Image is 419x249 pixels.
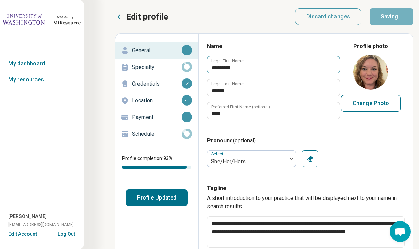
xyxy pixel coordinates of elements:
label: Select [211,151,225,156]
label: Legal First Name [211,59,244,63]
a: Schedule [115,126,198,142]
p: General [132,46,182,55]
button: Profile Updated [126,189,188,206]
button: Discard changes [295,8,362,25]
h3: Name [207,42,339,50]
span: [PERSON_NAME] [8,213,47,220]
h3: Pronouns [207,137,405,145]
label: Preferred First Name (optional) [211,105,270,109]
img: University of Washington [3,11,45,28]
div: Open chat [390,221,411,242]
a: Location [115,92,198,109]
button: Saving... [370,8,413,25]
p: Credentials [132,80,182,88]
a: General [115,42,198,59]
div: She/Her/Hers [211,157,283,166]
button: Change Photo [341,95,401,112]
div: Profile completion [122,166,191,169]
p: Edit profile [126,11,168,22]
div: Profile completion: [115,151,198,173]
p: A short introduction to your practice that will be displayed next to your name in search results. [207,194,405,211]
span: (optional) [233,137,256,144]
label: Legal Last Name [211,82,244,86]
h3: Tagline [207,184,405,193]
p: Specialty [132,63,182,71]
span: 93 % [163,156,173,161]
a: Specialty [115,59,198,76]
a: Credentials [115,76,198,92]
button: Edit Account [8,231,37,238]
span: [EMAIL_ADDRESS][DOMAIN_NAME] [8,221,74,228]
legend: Profile photo [353,42,388,50]
a: University of Washingtonpowered by [3,11,81,28]
a: Payment [115,109,198,126]
button: Log Out [58,231,75,236]
button: Edit profile [115,11,168,22]
p: Payment [132,113,182,122]
div: powered by [53,14,81,20]
img: avatar image [353,55,388,90]
p: Location [132,96,182,105]
p: Schedule [132,130,182,138]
